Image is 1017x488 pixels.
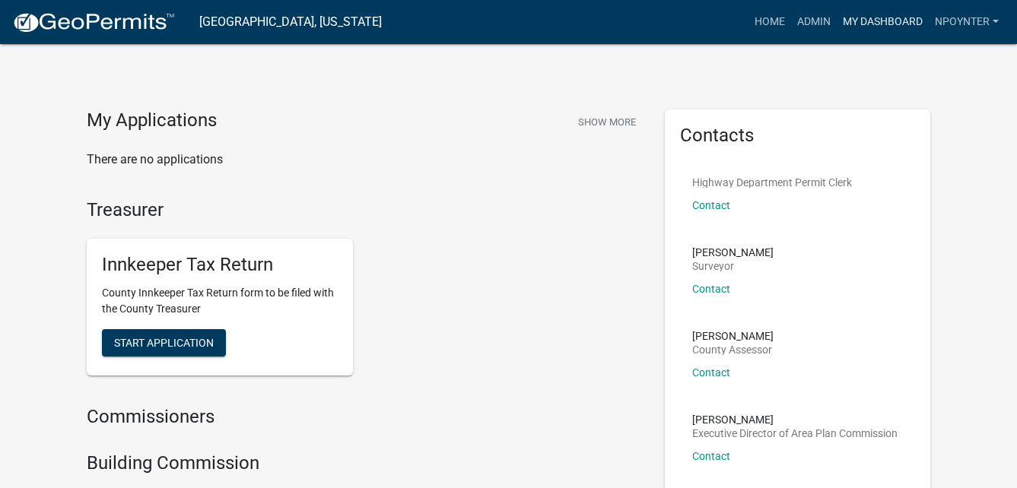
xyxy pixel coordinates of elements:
[114,337,214,349] span: Start Application
[572,109,642,135] button: Show More
[692,261,774,271] p: Surveyor
[791,8,837,36] a: Admin
[692,366,730,379] a: Contact
[87,199,642,221] h4: Treasurer
[87,452,642,474] h4: Building Commission
[692,344,774,355] p: County Assessor
[748,8,791,36] a: Home
[692,283,730,295] a: Contact
[87,109,217,132] h4: My Applications
[692,414,898,425] p: [PERSON_NAME]
[692,199,730,211] a: Contact
[837,8,929,36] a: My Dashboard
[199,9,382,35] a: [GEOGRAPHIC_DATA], [US_STATE]
[680,125,916,147] h5: Contacts
[102,285,338,317] p: County Innkeeper Tax Return form to be filed with the County Treasurer
[692,428,898,439] p: Executive Director of Area Plan Commission
[692,247,774,258] p: [PERSON_NAME]
[102,254,338,276] h5: Innkeeper Tax Return
[929,8,1005,36] a: Npoynter
[87,406,642,428] h4: Commissioners
[692,450,730,462] a: Contact
[692,177,852,188] p: Highway Department Permit Clerk
[87,151,642,169] p: There are no applications
[102,329,226,356] button: Start Application
[692,331,774,341] p: [PERSON_NAME]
